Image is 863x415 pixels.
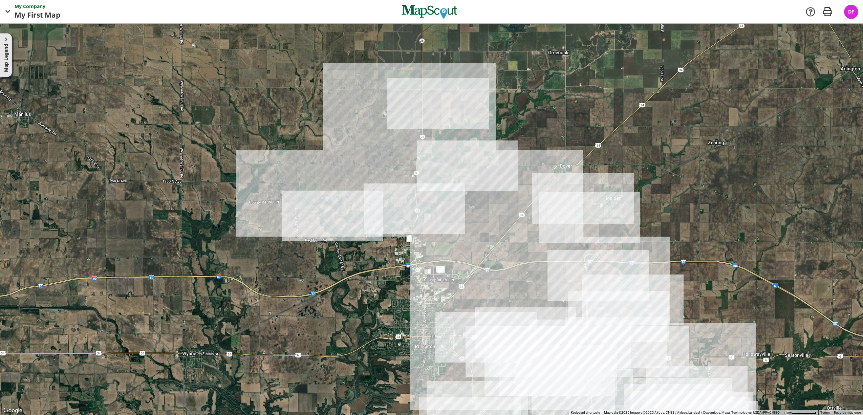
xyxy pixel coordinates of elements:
[2,406,24,415] img: Google
[15,10,45,21] span: My First
[805,6,816,17] a: Support Docs
[2,44,9,72] span: Map Legend
[401,2,458,21] img: MapScout
[15,3,47,10] span: My Company
[782,410,818,415] button: Map Scale: 1 km per 70 pixels
[820,411,830,414] a: Terms
[784,411,791,415] span: 1 km
[604,411,780,414] span: Map data ©2025 Imagery ©2025 Airbus, CNES / Airbus, Landsat / Copernicus, Maxar Technologies, USD...
[45,10,60,21] span: Map
[2,406,24,415] a: Open this area in Google Maps (opens a new window)
[571,410,600,415] button: Keyboard shortcuts
[848,8,854,15] span: DF
[834,411,861,414] a: Report a map error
